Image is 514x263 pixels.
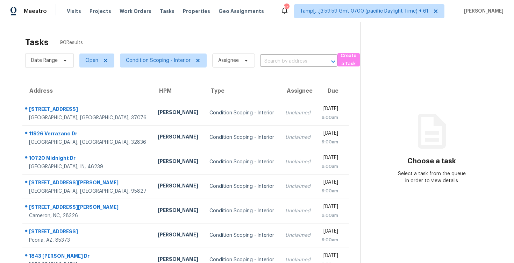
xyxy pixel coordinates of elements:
[29,130,147,139] div: 11926 Verrazano Dr
[322,252,338,261] div: [DATE]
[29,237,147,244] div: Peoria, AZ, 85373
[407,158,456,165] h3: Choose a task
[209,134,274,141] div: Condition Scoping - Interior
[120,8,151,15] span: Work Orders
[160,9,174,14] span: Tasks
[29,228,147,237] div: [STREET_ADDRESS]
[158,231,198,240] div: [PERSON_NAME]
[219,8,264,15] span: Geo Assignments
[158,158,198,166] div: [PERSON_NAME]
[29,179,147,188] div: [STREET_ADDRESS][PERSON_NAME]
[90,8,111,15] span: Projects
[285,134,310,141] div: Unclaimed
[126,57,191,64] span: Condition Scoping - Interior
[322,105,338,114] div: [DATE]
[204,81,280,101] th: Type
[29,212,147,219] div: Cameron, NC, 28326
[60,39,83,46] span: 90 Results
[285,109,310,116] div: Unclaimed
[316,81,349,101] th: Due
[158,109,198,118] div: [PERSON_NAME]
[24,8,47,15] span: Maestro
[158,207,198,215] div: [PERSON_NAME]
[337,53,360,66] button: Create a Task
[322,114,338,121] div: 9:00am
[29,139,147,146] div: [GEOGRAPHIC_DATA], [GEOGRAPHIC_DATA], 32836
[280,81,316,101] th: Assignee
[29,114,147,121] div: [GEOGRAPHIC_DATA], [GEOGRAPHIC_DATA], 37076
[209,109,274,116] div: Condition Scoping - Interior
[152,81,204,101] th: HPM
[158,182,198,191] div: [PERSON_NAME]
[322,138,338,145] div: 9:00am
[85,57,98,64] span: Open
[322,212,338,219] div: 9:00am
[209,207,274,214] div: Condition Scoping - Interior
[322,130,338,138] div: [DATE]
[260,56,318,67] input: Search by address
[209,232,274,239] div: Condition Scoping - Interior
[29,253,147,261] div: 1843 [PERSON_NAME] Dr
[67,8,81,15] span: Visits
[284,4,289,11] div: 817
[25,39,49,46] h2: Tasks
[29,106,147,114] div: [STREET_ADDRESS]
[285,207,310,214] div: Unclaimed
[209,183,274,190] div: Condition Scoping - Interior
[285,158,310,165] div: Unclaimed
[461,8,504,15] span: [PERSON_NAME]
[322,236,338,243] div: 9:00am
[31,57,58,64] span: Date Range
[285,232,310,239] div: Unclaimed
[300,8,428,15] span: Tamp[…]3:59:59 Gmt 0700 (pacific Daylight Time) + 61
[328,57,338,66] button: Open
[322,187,338,194] div: 9:00am
[322,163,338,170] div: 9:00am
[285,183,310,190] div: Unclaimed
[209,158,274,165] div: Condition Scoping - Interior
[29,188,147,195] div: [GEOGRAPHIC_DATA], [GEOGRAPHIC_DATA], 95827
[29,204,147,212] div: [STREET_ADDRESS][PERSON_NAME]
[158,133,198,142] div: [PERSON_NAME]
[29,155,147,163] div: 10720 Midnight Dr
[218,57,239,64] span: Assignee
[341,52,356,68] span: Create a Task
[183,8,210,15] span: Properties
[22,81,152,101] th: Address
[322,203,338,212] div: [DATE]
[396,170,467,184] div: Select a task from the queue in order to view details
[322,179,338,187] div: [DATE]
[322,154,338,163] div: [DATE]
[322,228,338,236] div: [DATE]
[29,163,147,170] div: [GEOGRAPHIC_DATA], IN, 46239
